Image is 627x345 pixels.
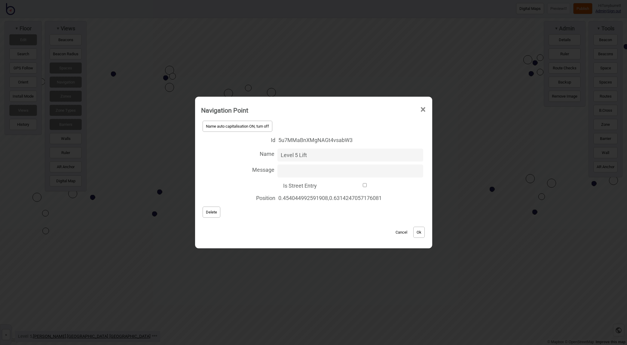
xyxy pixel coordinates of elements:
[201,179,317,191] span: Is Street Entry
[277,149,423,162] input: Name
[201,133,276,146] span: Id
[201,104,248,117] div: Navigation Point
[277,165,423,177] input: Message
[320,183,410,187] input: Is Street Entry
[201,163,275,175] span: Message
[413,227,425,238] button: Ok
[201,147,275,159] span: Name
[206,210,217,214] span: Delete
[278,193,423,204] span: 0.454044992591908 , 0.6314247057176081
[203,121,272,132] button: Name auto capitalisation ON, turn off
[420,100,426,120] span: ×
[278,135,423,146] span: 5u7MMaBnXMgNAGt4vsabW3
[201,191,276,204] span: Position
[393,227,410,238] button: Cancel
[203,207,220,218] button: Delete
